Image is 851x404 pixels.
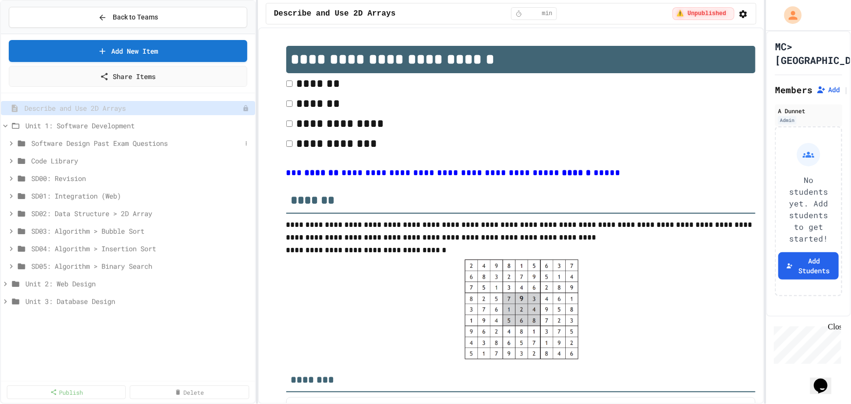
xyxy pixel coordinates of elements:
[9,7,247,28] button: Back to Teams
[25,121,251,131] span: Unit 1: Software Development
[4,4,67,62] div: Chat with us now!Close
[130,385,249,399] a: Delete
[31,138,241,148] span: Software Design Past Exam Questions
[31,226,251,236] span: SD03: Algorithm > Bubble Sort
[7,385,126,399] a: Publish
[778,116,796,124] div: Admin
[113,12,158,22] span: Back to Teams
[31,243,251,254] span: SD04: Algorithm > Insertion Sort
[774,4,804,26] div: My Account
[242,105,249,112] div: Unpublished
[25,279,251,289] span: Unit 2: Web Design
[31,191,251,201] span: SD01: Integration (Web)
[778,252,839,280] button: Add Students
[31,261,251,271] span: SD05: Algorithm > Binary Search
[25,296,251,306] span: Unit 3: Database Design
[24,103,242,113] span: Describe and Use 2D Arrays
[274,8,396,20] span: Describe and Use 2D Arrays
[31,173,251,183] span: SD00: Revision
[673,7,734,20] div: ⚠️ Students cannot see this content! Click the toggle to publish it and make it visible to your c...
[778,106,839,115] div: A Dunnet
[542,10,553,18] span: min
[9,66,247,87] a: Share Items
[784,174,833,244] p: No students yet. Add students to get started!
[810,365,841,394] iframe: chat widget
[816,85,840,95] button: Add
[770,323,841,364] iframe: chat widget
[844,84,849,96] span: |
[31,156,251,166] span: Code Library
[775,83,812,97] h2: Members
[9,40,247,62] a: Add New Item
[677,10,726,18] span: ⚠️ Unpublished
[241,139,251,148] button: More options
[31,208,251,219] span: SD02: Data Structure > 2D Array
